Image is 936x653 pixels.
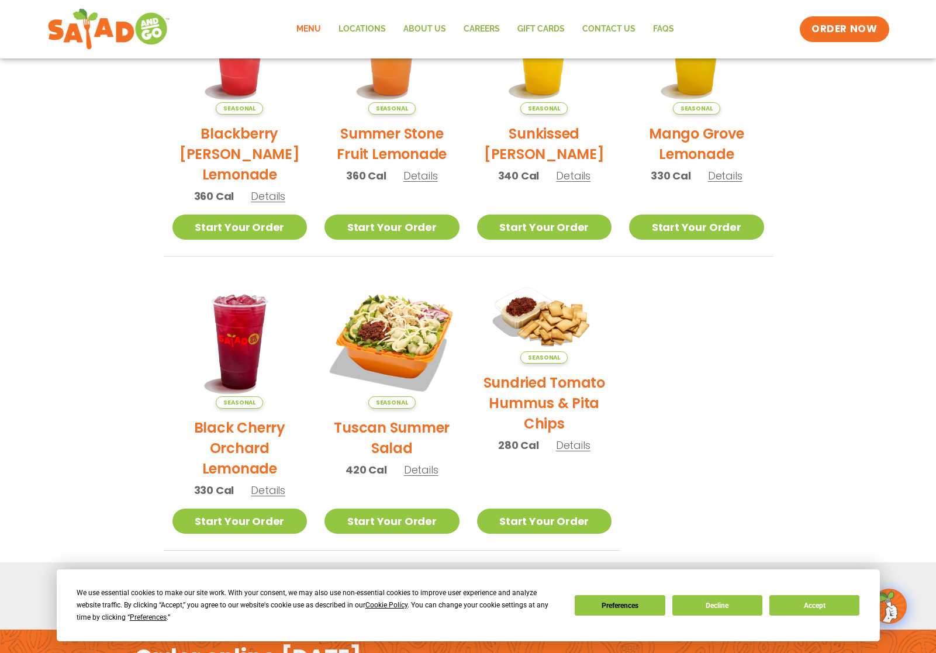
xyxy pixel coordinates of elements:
a: Start Your Order [477,509,612,534]
nav: Menu [288,16,683,43]
a: Contact Us [574,16,644,43]
span: Seasonal [216,102,263,115]
span: Details [403,168,438,183]
span: Seasonal [216,396,263,409]
a: FAQs [644,16,683,43]
button: Preferences [575,595,665,616]
a: About Us [395,16,455,43]
h2: Summer Stone Fruit Lemonade [324,123,460,164]
a: Start Your Order [477,215,612,240]
img: wpChatIcon [873,590,906,623]
a: Start Your Order [324,215,460,240]
div: Cookie Consent Prompt [57,569,880,641]
img: Product photo for Tuscan Summer Salad [324,274,460,409]
span: Seasonal [520,351,568,364]
h2: Sundried Tomato Hummus & Pita Chips [477,372,612,434]
a: GIFT CARDS [509,16,574,43]
span: 330 Cal [194,482,234,498]
img: new-SAG-logo-768×292 [47,6,171,53]
a: Careers [455,16,509,43]
img: Product photo for Sundried Tomato Hummus & Pita Chips [477,274,612,364]
a: Locations [330,16,395,43]
span: 360 Cal [194,188,234,204]
h2: Black Cherry Orchard Lemonade [172,417,308,479]
span: Details [708,168,742,183]
span: Seasonal [368,102,416,115]
h2: Tuscan Summer Salad [324,417,460,458]
span: Cookie Policy [365,601,407,609]
button: Accept [769,595,859,616]
span: Details [404,462,438,477]
h2: Blackberry [PERSON_NAME] Lemonade [172,123,308,185]
span: Seasonal [520,102,568,115]
a: ORDER NOW [800,16,889,42]
a: Menu [288,16,330,43]
span: Details [251,189,285,203]
span: ORDER NOW [811,22,877,36]
span: Seasonal [673,102,720,115]
a: Start Your Order [172,509,308,534]
span: Seasonal [368,396,416,409]
button: Decline [672,595,762,616]
span: Details [556,438,590,452]
span: 360 Cal [346,168,386,184]
span: Details [251,483,285,497]
span: Details [556,168,590,183]
span: 340 Cal [498,168,540,184]
span: Preferences [130,613,167,621]
span: 330 Cal [651,168,691,184]
h2: Sunkissed [PERSON_NAME] [477,123,612,164]
span: 280 Cal [498,437,539,453]
div: We use essential cookies to make our site work. With your consent, we may also use non-essential ... [77,587,561,624]
h2: Mango Grove Lemonade [629,123,764,164]
img: Product photo for Black Cherry Orchard Lemonade [172,274,308,409]
a: Start Your Order [629,215,764,240]
span: 420 Cal [346,462,387,478]
a: Start Your Order [172,215,308,240]
a: Start Your Order [324,509,460,534]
